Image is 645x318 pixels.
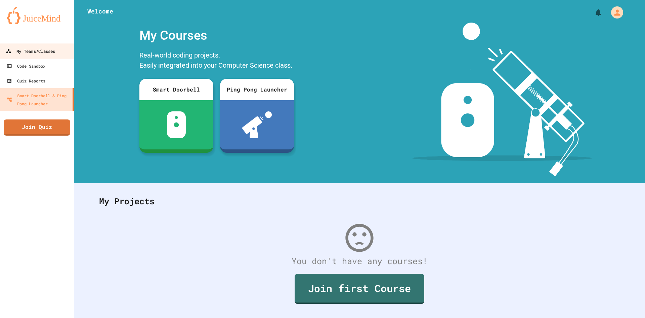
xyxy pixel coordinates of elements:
a: Join Quiz [4,119,70,136]
div: Smart Doorbell & Ping Pong Launcher [7,92,70,108]
div: My Projects [92,188,627,214]
div: You don't have any courses! [92,255,627,268]
img: sdb-white.svg [167,111,186,138]
div: My Account [604,5,625,20]
div: Code Sandbox [7,62,45,70]
div: My Notifications [582,7,604,18]
div: My Teams/Classes [6,47,55,56]
div: Quiz Reports [7,77,45,85]
div: Ping Pong Launcher [220,79,294,100]
div: Real-world coding projects. Easily integrated into your Computer Science class. [136,48,297,74]
img: logo-orange.svg [7,7,67,24]
img: banner-image-my-projects.png [412,23,592,176]
a: Join first Course [295,274,424,304]
div: My Courses [136,23,297,48]
img: ppl-with-ball.png [242,111,272,138]
div: Smart Doorbell [139,79,213,100]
